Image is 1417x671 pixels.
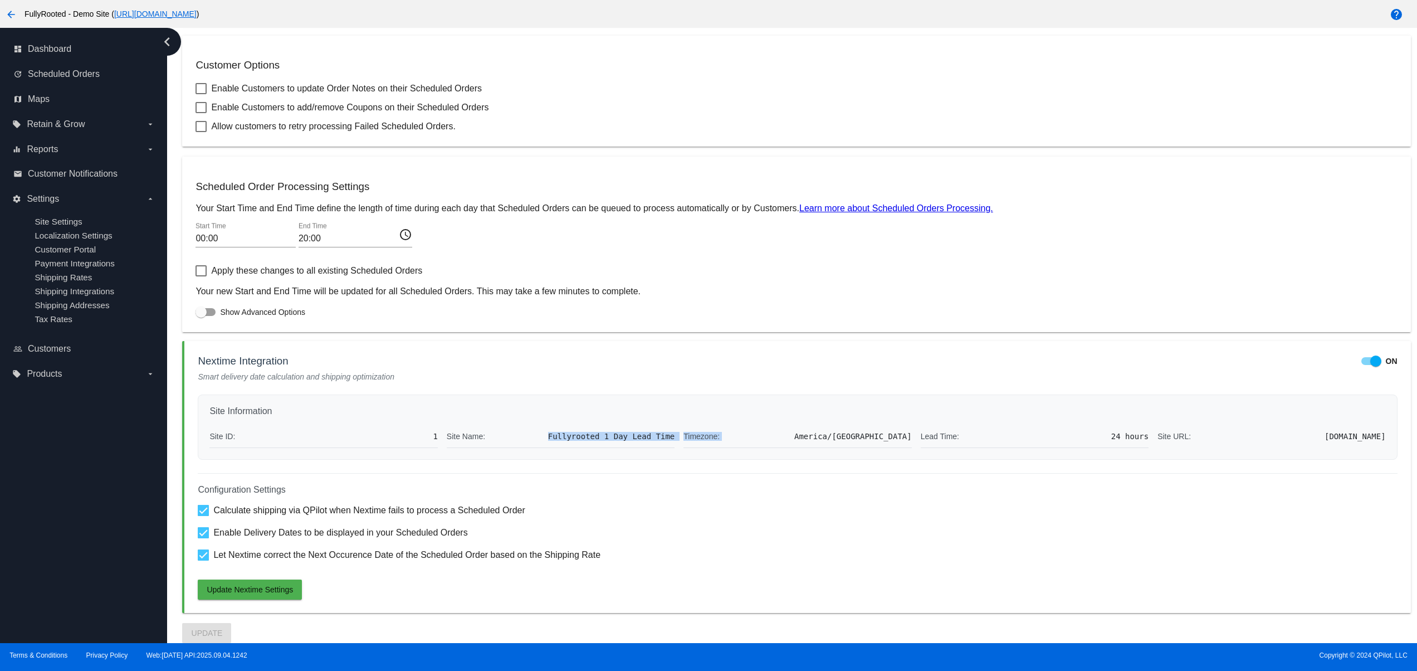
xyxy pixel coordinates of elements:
i: arrow_drop_down [146,145,155,154]
h4: Site Information [209,406,1385,416]
span: Customers [28,344,71,354]
span: Dashboard [28,44,71,54]
span: Customer Notifications [28,169,118,179]
span: Update [192,629,223,638]
i: dashboard [13,45,22,54]
i: people_outline [13,344,22,353]
span: Enable Customers to add/remove Coupons on their Scheduled Orders [211,101,488,114]
h3: Customer Options [196,59,1397,71]
a: people_outline Customers [13,340,155,358]
span: Scheduled Orders [28,69,100,79]
a: update Scheduled Orders [13,65,155,83]
button: Update Nextime Settings [198,580,302,600]
a: Learn more about Scheduled Orders Processing. [799,203,993,213]
i: local_offer [12,120,21,129]
a: email Customer Notifications [13,165,155,183]
mat-icon: help [1390,8,1403,21]
span: America/[GEOGRAPHIC_DATA] [794,432,912,441]
i: map [13,95,22,104]
span: Settings [27,194,59,204]
span: 24 hours [1111,432,1149,441]
i: email [13,169,22,178]
a: Shipping Addresses [35,300,109,310]
span: Reports [27,144,58,154]
span: Retain & Grow [27,119,85,129]
span: Site Name: [447,432,485,441]
a: Customer Portal [35,245,96,254]
mat-icon: access_time [399,227,412,241]
i: settings [12,195,21,203]
i: arrow_drop_down [146,120,155,129]
button: Update [182,623,231,643]
input: End Time [299,234,399,244]
span: Apply these changes to all existing Scheduled Orders [211,264,422,278]
a: Terms & Conditions [9,651,67,659]
span: Allow customers to retry processing Failed Scheduled Orders. [211,120,455,133]
i: update [13,70,22,79]
span: Let Nextime correct the Next Occurence Date of the Scheduled Order based on the Shipping Rate [213,548,600,562]
a: dashboard Dashboard [13,40,155,58]
span: Products [27,369,62,379]
span: [DOMAIN_NAME] [1325,432,1386,441]
span: Copyright © 2024 QPilot, LLC [718,651,1408,659]
a: Privacy Policy [86,651,128,659]
a: Tax Rates [35,314,72,324]
i: local_offer [12,369,21,378]
h4: Configuration Settings [198,485,1397,495]
i: arrow_drop_down [146,369,155,378]
a: Localization Settings [35,231,112,240]
a: Shipping Integrations [35,286,114,296]
mat-icon: arrow_back [4,8,18,21]
h3: Nextime Integration [198,355,288,367]
div: Smart delivery date calculation and shipping optimization [198,372,1397,381]
p: Your Start Time and End Time define the length of time during each day that Scheduled Orders can ... [196,203,1397,213]
a: map Maps [13,90,155,108]
span: Enable Customers to update Order Notes on their Scheduled Orders [211,82,482,95]
span: Timezone: [683,432,720,441]
span: FullyRooted - Demo Site ( ) [25,9,199,18]
span: Site ID: [209,432,235,441]
a: Payment Integrations [35,259,115,268]
input: Start Time [196,234,296,244]
p: Your new Start and End Time will be updated for all Scheduled Orders. This may take a few minutes... [196,286,1397,296]
a: [URL][DOMAIN_NAME] [114,9,197,18]
span: Lead Time: [921,432,959,441]
span: Show Advanced Options [220,307,305,318]
span: ON [1386,356,1398,367]
span: Maps [28,94,50,104]
span: 1 [433,432,437,441]
span: Update Nextime Settings [207,585,293,594]
a: Site Settings [35,217,82,226]
i: equalizer [12,145,21,154]
i: arrow_drop_down [146,195,155,203]
i: chevron_left [158,33,176,51]
a: Web:[DATE] API:2025.09.04.1242 [146,651,247,659]
span: Calculate shipping via QPilot when Nextime fails to process a Scheduled Order [213,504,525,517]
h3: Scheduled Order Processing Settings [196,181,1397,193]
a: Shipping Rates [35,273,92,282]
span: Fullyrooted 1 Day Lead Time [548,432,675,441]
span: Enable Delivery Dates to be displayed in your Scheduled Orders [213,526,467,539]
span: Site URL: [1157,432,1191,441]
